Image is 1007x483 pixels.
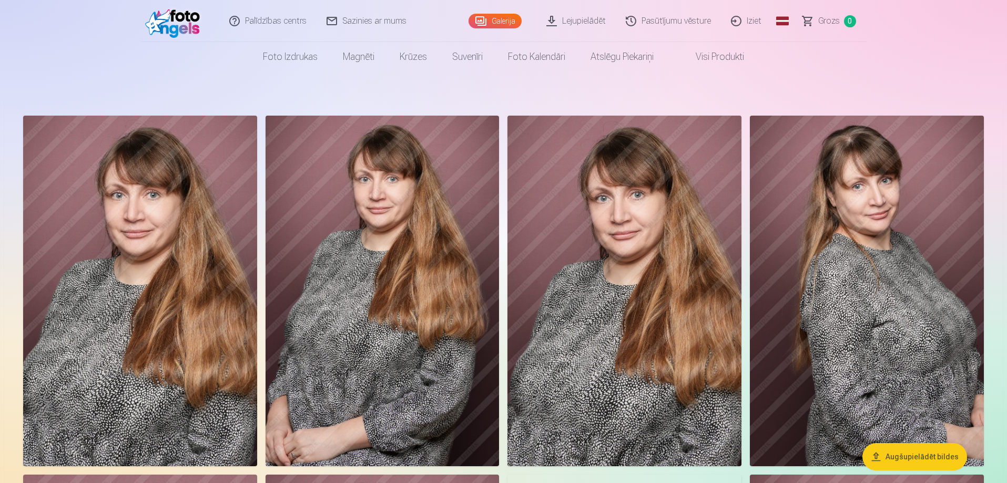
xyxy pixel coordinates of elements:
[844,15,856,27] span: 0
[666,42,757,71] a: Visi produkti
[250,42,330,71] a: Foto izdrukas
[330,42,387,71] a: Magnēti
[495,42,578,71] a: Foto kalendāri
[440,42,495,71] a: Suvenīri
[862,443,967,470] button: Augšupielādēt bildes
[818,15,840,27] span: Grozs
[145,4,206,38] img: /fa1
[387,42,440,71] a: Krūzes
[578,42,666,71] a: Atslēgu piekariņi
[469,14,522,28] a: Galerija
